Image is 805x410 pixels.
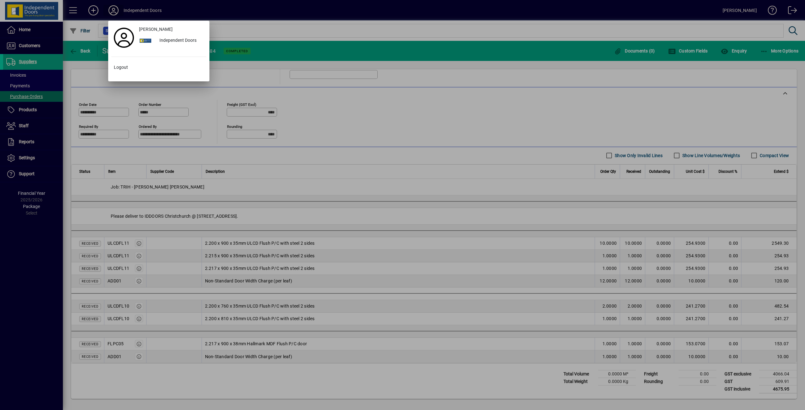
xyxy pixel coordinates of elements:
[154,35,206,46] div: Independent Doors
[111,32,136,43] a: Profile
[139,26,173,33] span: [PERSON_NAME]
[111,62,206,73] button: Logout
[136,35,206,46] button: Independent Doors
[114,64,128,71] span: Logout
[136,24,206,35] a: [PERSON_NAME]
